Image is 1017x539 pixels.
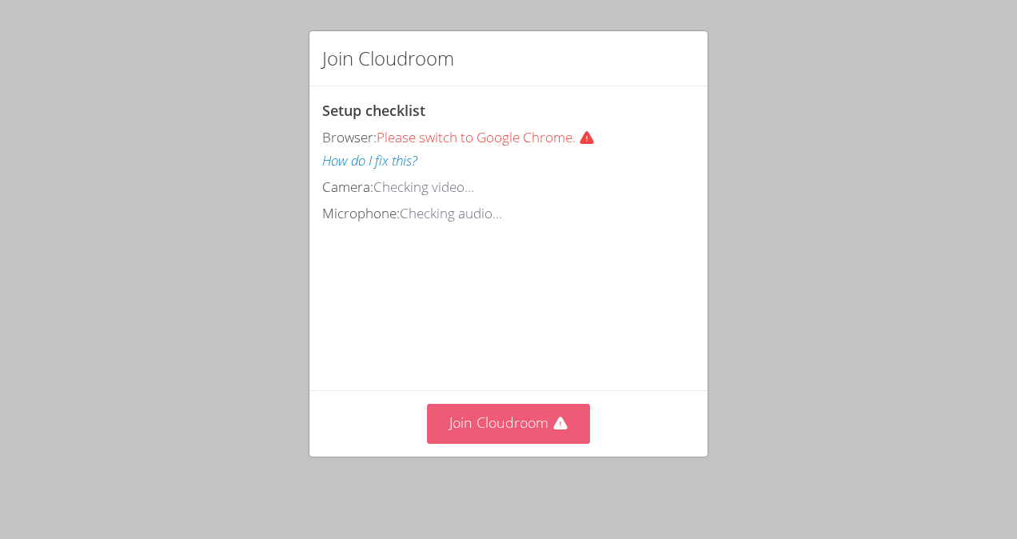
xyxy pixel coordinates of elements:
span: Checking video... [373,178,474,196]
span: Camera: [322,178,373,196]
span: Checking audio... [400,204,502,222]
span: Please switch to Google Chrome. [377,128,601,146]
span: Microphone: [322,204,400,222]
button: How do I fix this? [322,150,417,173]
button: Join Cloudroom [427,404,591,443]
span: Setup checklist [322,101,425,120]
h2: Join Cloudroom [322,44,454,73]
span: Browser: [322,128,377,146]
